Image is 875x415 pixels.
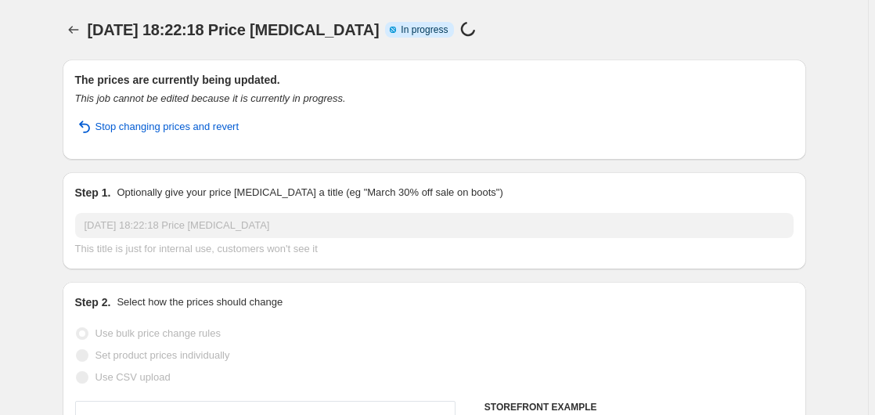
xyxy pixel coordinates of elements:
span: Use CSV upload [95,371,171,383]
span: Set product prices individually [95,349,230,361]
span: Use bulk price change rules [95,327,221,339]
button: Stop changing prices and revert [66,114,249,139]
i: This job cannot be edited because it is currently in progress. [75,92,346,104]
span: Stop changing prices and revert [95,119,239,135]
button: Price change jobs [63,19,85,41]
span: In progress [401,23,448,36]
p: Optionally give your price [MEDICAL_DATA] a title (eg "March 30% off sale on boots") [117,185,502,200]
span: [DATE] 18:22:18 Price [MEDICAL_DATA] [88,21,380,38]
h2: The prices are currently being updated. [75,72,794,88]
p: Select how the prices should change [117,294,283,310]
h2: Step 1. [75,185,111,200]
span: This title is just for internal use, customers won't see it [75,243,318,254]
h2: Step 2. [75,294,111,310]
input: 30% off holiday sale [75,213,794,238]
h6: STOREFRONT EXAMPLE [484,401,794,413]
